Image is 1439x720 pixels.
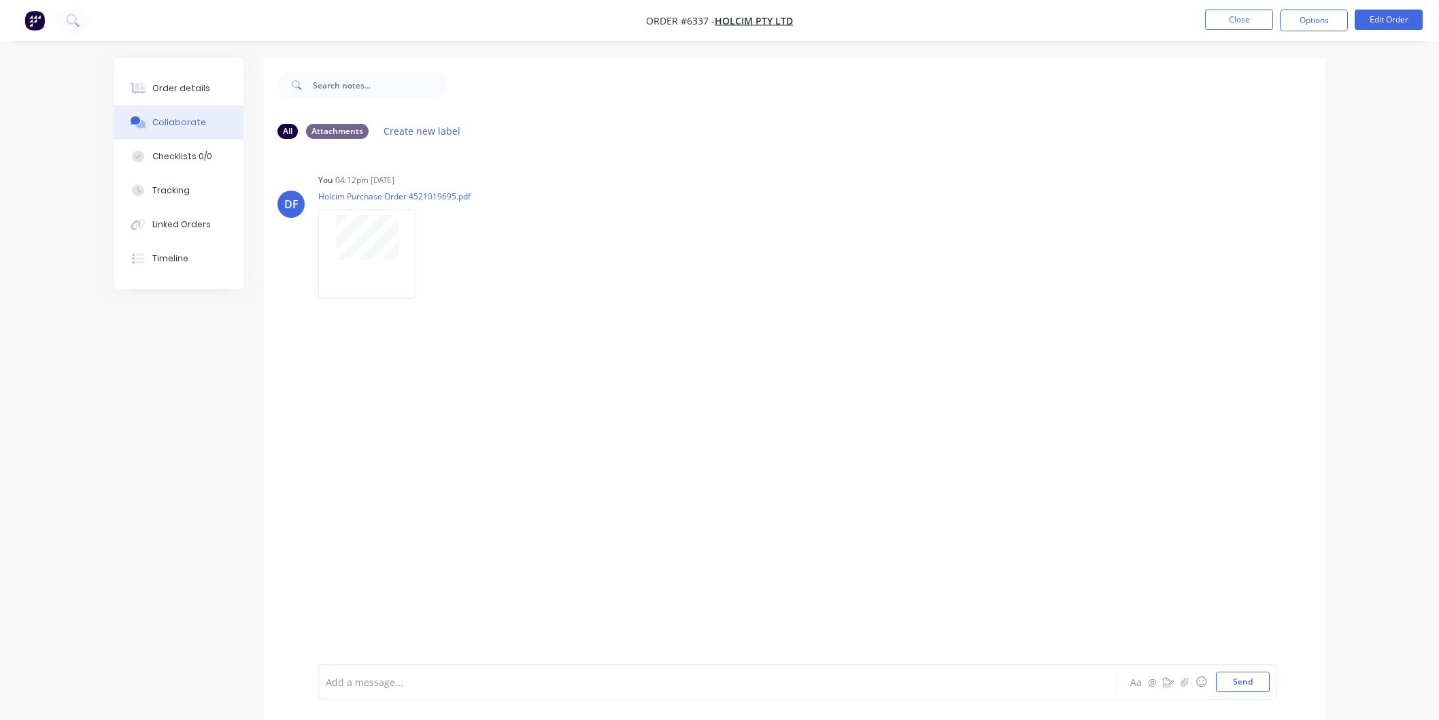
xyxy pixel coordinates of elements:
[1280,10,1348,31] button: Options
[306,124,369,139] div: Attachments
[715,14,793,27] a: Holcim Pty Ltd
[318,191,471,202] p: Holcim Purchase Order 4521019695.pdf
[114,242,243,276] button: Timeline
[114,140,243,174] button: Checklists 0/0
[1193,674,1209,690] button: ☺
[114,71,243,105] button: Order details
[313,71,447,99] input: Search notes...
[335,174,394,186] div: 04:12pm [DATE]
[1128,674,1144,690] button: Aa
[284,196,299,212] div: DF
[114,208,243,242] button: Linked Orders
[1216,672,1270,692] button: Send
[318,174,333,186] div: You
[377,122,468,140] button: Create new label
[152,184,190,197] div: Tracking
[1355,10,1423,30] button: Edit Order
[152,116,206,129] div: Collaborate
[114,174,243,208] button: Tracking
[152,218,211,231] div: Linked Orders
[277,124,298,139] div: All
[1205,10,1273,30] button: Close
[152,150,212,163] div: Checklists 0/0
[152,252,188,265] div: Timeline
[1144,674,1160,690] button: @
[646,14,715,27] span: Order #6337 -
[24,10,45,31] img: Factory
[114,105,243,140] button: Collaborate
[152,82,210,95] div: Order details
